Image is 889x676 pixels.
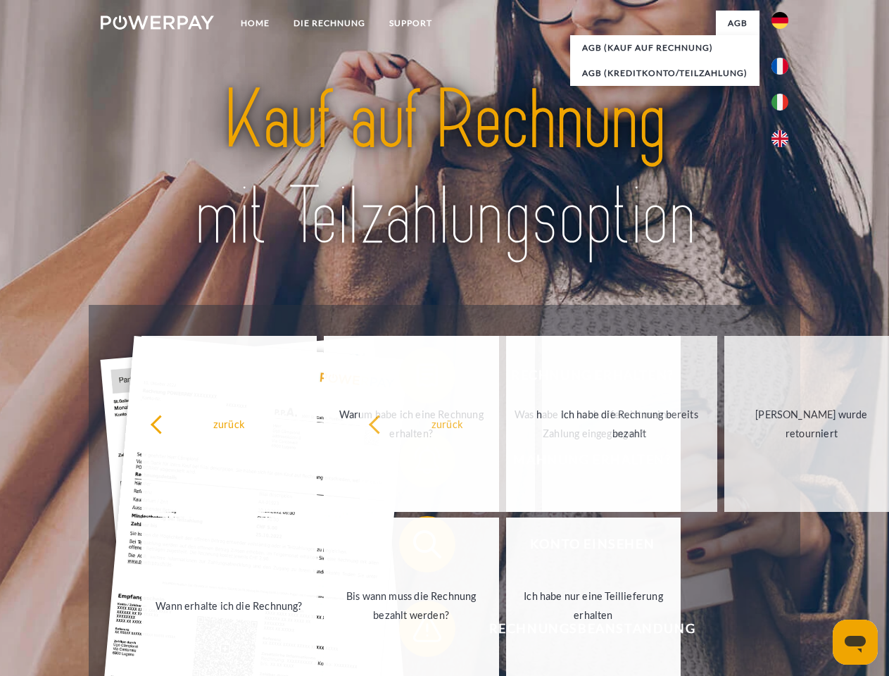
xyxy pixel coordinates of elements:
[771,58,788,75] img: fr
[134,68,755,270] img: title-powerpay_de.svg
[550,405,709,443] div: Ich habe die Rechnung bereits bezahlt
[332,587,491,625] div: Bis wann muss die Rechnung bezahlt werden?
[771,94,788,111] img: it
[150,596,308,615] div: Wann erhalte ich die Rechnung?
[332,405,491,443] div: Warum habe ich eine Rechnung erhalten?
[771,12,788,29] img: de
[716,11,759,36] a: agb
[771,130,788,147] img: en
[368,414,527,433] div: zurück
[150,414,308,433] div: zurück
[377,11,444,36] a: SUPPORT
[570,61,759,86] a: AGB (Kreditkonto/Teilzahlung)
[229,11,282,36] a: Home
[833,620,878,665] iframe: Schaltfläche zum Öffnen des Messaging-Fensters
[101,15,214,30] img: logo-powerpay-white.svg
[282,11,377,36] a: DIE RECHNUNG
[515,587,673,625] div: Ich habe nur eine Teillieferung erhalten
[570,35,759,61] a: AGB (Kauf auf Rechnung)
